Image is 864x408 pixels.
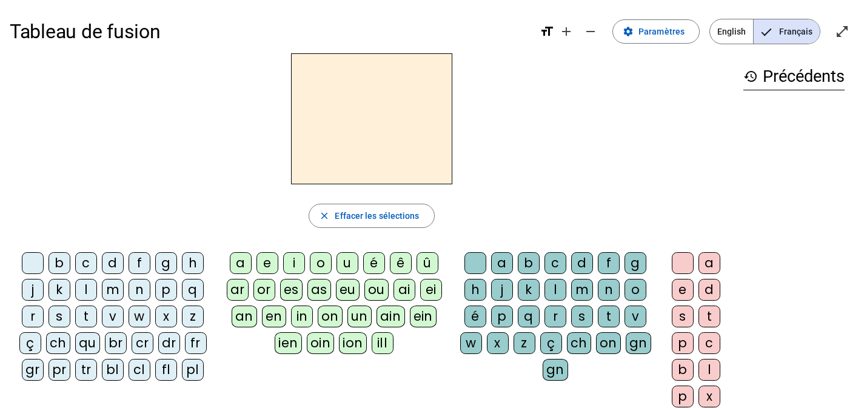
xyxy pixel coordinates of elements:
[49,359,70,381] div: pr
[514,332,535,354] div: z
[487,332,509,354] div: x
[129,359,150,381] div: cl
[393,279,415,301] div: ai
[377,306,405,327] div: ain
[625,279,646,301] div: o
[698,279,720,301] div: d
[544,279,566,301] div: l
[417,252,438,274] div: û
[319,210,330,221] mat-icon: close
[559,24,574,39] mat-icon: add
[155,279,177,301] div: p
[598,306,620,327] div: t
[596,332,621,354] div: on
[518,306,540,327] div: q
[540,332,562,354] div: ç
[543,359,568,381] div: gn
[232,306,257,327] div: an
[364,279,389,301] div: ou
[256,252,278,274] div: e
[571,306,593,327] div: s
[102,252,124,274] div: d
[464,306,486,327] div: é
[390,252,412,274] div: ê
[638,24,685,39] span: Paramètres
[626,332,651,354] div: gn
[672,386,694,407] div: p
[835,24,849,39] mat-icon: open_in_full
[672,332,694,354] div: p
[625,252,646,274] div: g
[307,332,335,354] div: oin
[75,306,97,327] div: t
[625,306,646,327] div: v
[709,19,820,44] mat-button-toggle-group: Language selection
[182,252,204,274] div: h
[75,332,100,354] div: qu
[698,332,720,354] div: c
[337,252,358,274] div: u
[578,19,603,44] button: Diminuer la taille de la police
[518,279,540,301] div: k
[280,279,303,301] div: es
[583,24,598,39] mat-icon: remove
[155,252,177,274] div: g
[710,19,753,44] span: English
[754,19,820,44] span: Français
[102,279,124,301] div: m
[185,332,207,354] div: fr
[518,252,540,274] div: b
[698,252,720,274] div: a
[132,332,153,354] div: cr
[544,252,566,274] div: c
[10,12,530,51] h1: Tableau de fusion
[698,386,720,407] div: x
[672,306,694,327] div: s
[540,24,554,39] mat-icon: format_size
[339,332,367,354] div: ion
[420,279,442,301] div: ei
[49,306,70,327] div: s
[102,359,124,381] div: bl
[75,359,97,381] div: tr
[672,359,694,381] div: b
[129,279,150,301] div: n
[743,69,758,84] mat-icon: history
[309,204,434,228] button: Effacer les sélections
[491,252,513,274] div: a
[155,306,177,327] div: x
[372,332,393,354] div: ill
[307,279,331,301] div: as
[464,279,486,301] div: h
[22,279,44,301] div: j
[598,252,620,274] div: f
[571,279,593,301] div: m
[182,359,204,381] div: pl
[283,252,305,274] div: i
[318,306,343,327] div: on
[698,306,720,327] div: t
[102,306,124,327] div: v
[19,332,41,354] div: ç
[363,252,385,274] div: é
[491,279,513,301] div: j
[253,279,275,301] div: or
[291,306,313,327] div: in
[698,359,720,381] div: l
[182,279,204,301] div: q
[75,279,97,301] div: l
[336,279,360,301] div: eu
[335,209,419,223] span: Effacer les sélections
[598,279,620,301] div: n
[830,19,854,44] button: Entrer en plein écran
[743,63,845,90] h3: Précédents
[22,306,44,327] div: r
[491,306,513,327] div: p
[105,332,127,354] div: br
[310,252,332,274] div: o
[182,306,204,327] div: z
[75,252,97,274] div: c
[347,306,372,327] div: un
[49,279,70,301] div: k
[410,306,437,327] div: ein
